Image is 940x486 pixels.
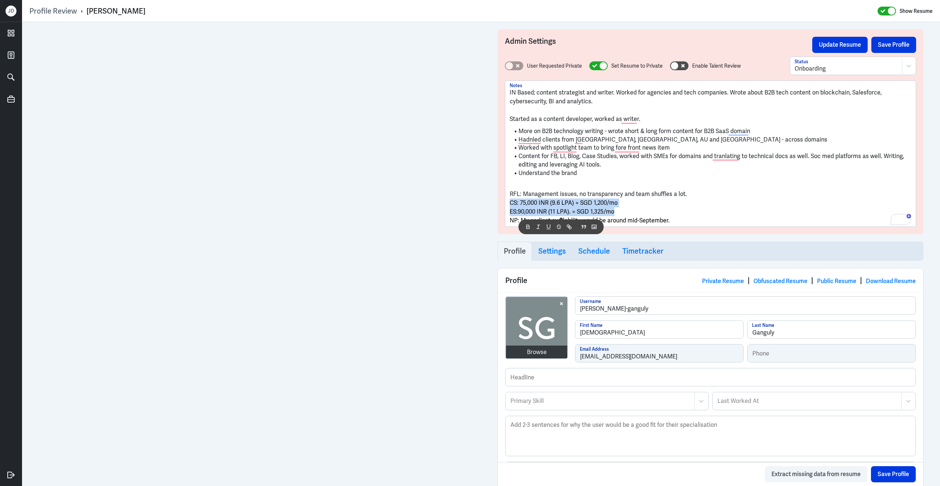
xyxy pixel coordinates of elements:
span: CS: 75,000 INR (9.6 LPA) = SGD 1,200/mo [510,199,618,207]
li: Understand the brand [510,169,911,178]
div: | | | [702,275,916,286]
input: Phone [748,344,915,362]
input: Headline [506,368,915,386]
p: › [77,6,87,16]
span: ES:90,000 INR (11 LPA). = SGD 1,325/mo [510,208,614,215]
div: [PERSON_NAME] [87,6,145,16]
a: Profile Review [29,6,77,16]
div: Browse [527,348,547,357]
li: Content for FB, LI, Blog, Case Studies, worked with SMEs for domains and tranlating to technical ... [510,152,911,169]
div: Profile [498,268,923,292]
input: Last Name [748,321,915,338]
h3: Admin Settings [505,37,812,53]
li: Worked with spotlight team to bring fore front news item [510,144,911,152]
p: IN Based; content strategist and writer. Worked for agencies and tech companies. Wrote about B2B ... [510,88,911,106]
h3: Profile [504,247,526,255]
span: NP: My earliest availability would be around mid-September. [510,217,670,224]
a: Download Resume [866,277,916,285]
p: Started as a content developer, worked as writer. [510,115,911,124]
li: More on B2B technology writing - wrote short & long form content for B2B SaaS domain [510,127,911,136]
label: Show Resume [900,6,933,16]
input: Email Address [575,344,743,362]
button: Save Profile [871,466,916,482]
h3: Timetracker [622,247,664,255]
button: Extract missing data from resume [765,466,867,482]
h3: Schedule [578,247,610,255]
p: RFL: Management issues, no transparency and team shuffles a lot. [510,190,911,199]
li: Hadnled clients from [GEOGRAPHIC_DATA], [GEOGRAPHIC_DATA], AU and [GEOGRAPHIC_DATA] - across domains [510,136,911,144]
a: Public Resume [817,277,856,285]
label: Enable Talent Review [692,62,741,70]
input: First Name [575,321,743,338]
img: avatar.jpg [506,297,568,359]
div: To enrich screen reader interactions, please activate Accessibility in Grammarly extension settings [510,88,911,225]
label: User Requested Private [527,62,582,70]
input: Username [575,297,915,314]
iframe: https://docs.google.com/viewerng/viewer?url=https%3A%2F%2Fppcdn.hiredigital.com%2Fregister%2Fbd99... [39,29,464,479]
label: Set Resume to Private [611,62,663,70]
a: Obfuscated Resume [753,277,807,285]
h3: Settings [538,247,566,255]
button: Update Resume [812,37,868,53]
div: J D [6,6,17,17]
button: Save Profile [871,37,916,53]
a: Private Resume [702,277,744,285]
